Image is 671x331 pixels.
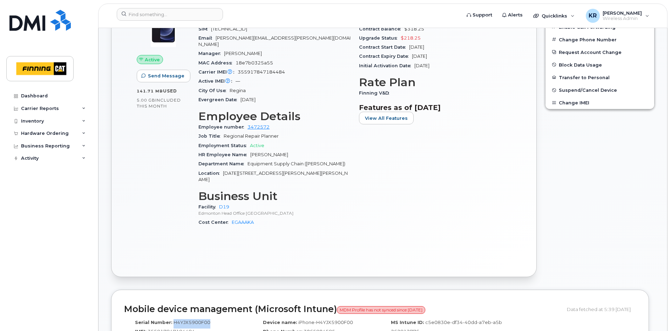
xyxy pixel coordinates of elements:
span: 355917847184484 [238,69,285,75]
span: Location [198,171,223,176]
span: 5.00 GB [137,98,155,103]
span: Upgrade Status [359,35,401,41]
button: Transfer to Personal [545,71,654,84]
span: Contract Start Date [359,44,409,50]
span: Job Title [198,133,224,139]
span: [PERSON_NAME] [250,152,288,157]
div: Data fetched at 5:39 [DATE] [567,303,636,316]
button: Change Phone Number [545,33,654,46]
label: MS Intune ID: [391,319,424,326]
span: KR [589,12,597,20]
span: Active [145,56,160,63]
span: [DATE] [412,54,427,59]
span: included this month [137,97,181,109]
span: — [236,78,240,84]
span: Quicklinks [542,13,567,19]
p: Edmonton Head Office [GEOGRAPHIC_DATA] [198,210,351,216]
span: Finning V&D [359,90,393,96]
span: [PERSON_NAME] [224,51,262,56]
a: 3472572 [248,124,270,130]
span: Wireless Admin [603,16,642,21]
span: Active IMEI [198,78,236,84]
span: Initial Activation Date [359,63,414,68]
div: Kristie Reil [581,9,654,23]
label: Serial Number: [135,319,172,326]
span: MAC Address [198,60,236,65]
span: Facility [198,204,219,209]
span: [DATE] [414,63,429,68]
label: Device name: [263,319,297,326]
span: HR Employee Name [198,152,250,157]
span: Evergreen Date [198,97,240,102]
h3: Rate Plan [359,76,511,89]
span: Suspend/Cancel Device [559,88,617,93]
span: Contract balance [359,26,404,32]
a: Support [462,8,497,22]
h3: Business Unit [198,190,351,202]
span: Employment Status [198,143,250,148]
button: Change IMEI [545,96,654,109]
a: EGAAAKA [232,220,254,225]
span: Contract Expiry Date [359,54,412,59]
input: Find something... [117,8,223,21]
button: Send Message [137,70,190,82]
span: Alerts [508,12,523,19]
span: [DATE] [409,44,424,50]
span: Employee number [198,124,248,130]
span: H4YJX5900F00 [174,319,210,325]
iframe: Messenger Launcher [640,301,666,326]
span: [DATE][STREET_ADDRESS][PERSON_NAME][PERSON_NAME] [198,171,348,182]
span: Regional Repair Planner [224,133,279,139]
span: Equipment Supply Chain ([PERSON_NAME]) [248,161,345,166]
button: Request Account Change [545,46,654,58]
span: [PERSON_NAME][EMAIL_ADDRESS][PERSON_NAME][DOMAIN_NAME] [198,35,351,47]
span: [TECHNICAL_ID] [211,26,247,32]
div: Quicklinks [528,9,579,23]
span: Send Message [148,73,184,79]
span: 141.71 MB [137,89,163,94]
button: Suspend/Cancel Device [545,84,654,96]
h2: Mobile device management (Microsoft Intune) [124,304,562,314]
h3: Features as of [DATE] [359,103,511,112]
h3: Employee Details [198,110,351,123]
span: Department Name [198,161,248,166]
span: City Of Use [198,88,230,93]
span: SIM [198,26,211,32]
span: Manager [198,51,224,56]
span: [PERSON_NAME] [603,10,642,16]
span: Active [250,143,264,148]
span: [DATE] [240,97,256,102]
span: iPhone-H4YJX5900F00 [298,319,353,325]
span: 18e7b0325a55 [236,60,273,65]
span: MDM Profile has not synced since [DATE] [337,306,425,314]
span: Regina [230,88,246,93]
button: Block Data Usage [545,58,654,71]
span: used [163,88,177,94]
button: View All Features [359,112,414,124]
span: $318.25 [404,26,424,32]
a: Alerts [497,8,528,22]
span: Email [198,35,216,41]
span: Carrier IMEI [198,69,238,75]
span: Support [473,12,492,19]
span: Cost Center [198,220,232,225]
a: D19 [219,204,229,209]
span: View All Features [365,115,408,122]
span: $218.25 [401,35,421,41]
